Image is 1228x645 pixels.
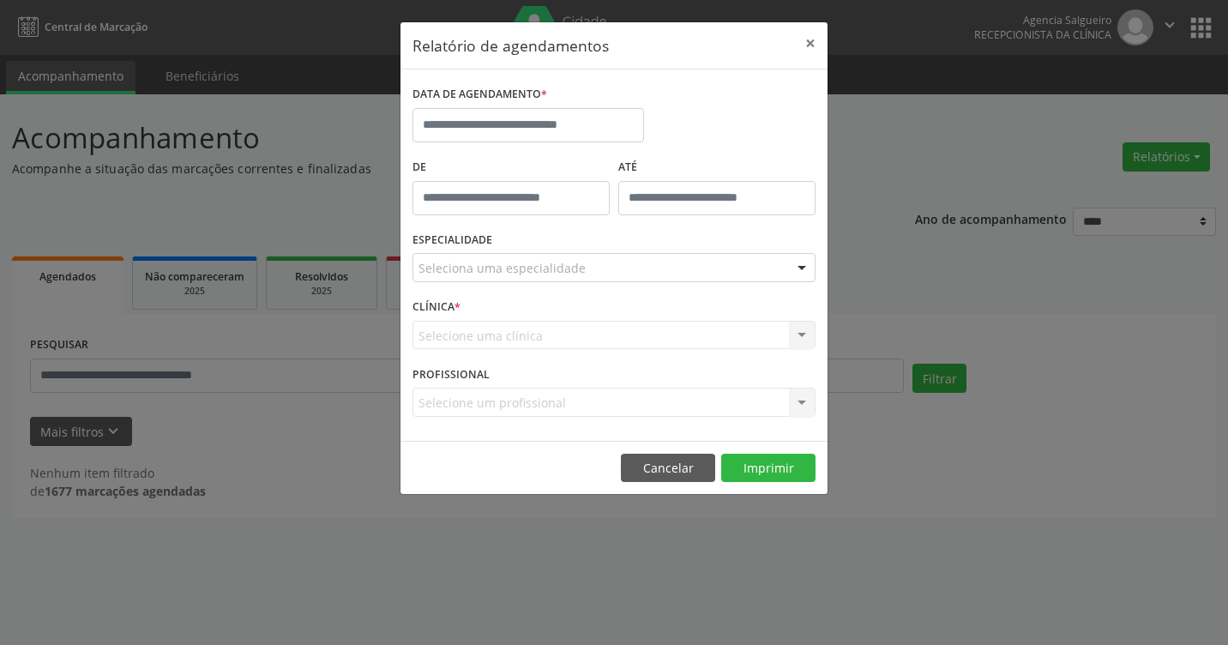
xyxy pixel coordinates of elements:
[793,22,828,64] button: Close
[412,34,609,57] h5: Relatório de agendamentos
[412,294,460,321] label: CLÍNICA
[418,259,586,277] span: Seleciona uma especialidade
[618,154,816,181] label: ATÉ
[721,454,816,483] button: Imprimir
[412,154,610,181] label: De
[412,81,547,108] label: DATA DE AGENDAMENTO
[621,454,715,483] button: Cancelar
[412,361,490,388] label: PROFISSIONAL
[412,227,492,254] label: ESPECIALIDADE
